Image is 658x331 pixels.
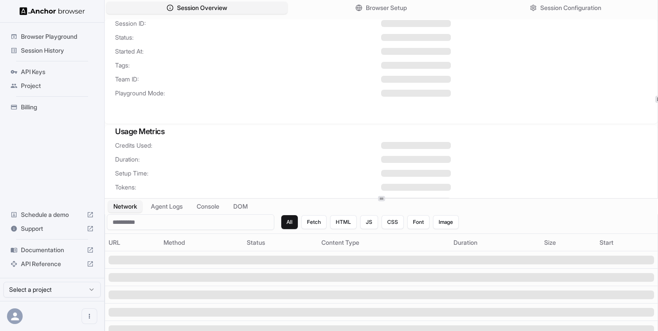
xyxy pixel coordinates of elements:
h3: Usage Metrics [115,125,647,138]
button: HTML [330,215,357,229]
span: API Keys [21,68,94,76]
button: Open menu [82,308,97,324]
span: Team ID: [115,75,381,84]
span: Browser Playground [21,32,94,41]
button: CSS [382,215,404,229]
span: Browser Setup [366,3,407,12]
span: Tags: [115,61,381,70]
span: Schedule a demo [21,210,83,219]
div: Start [600,238,654,247]
div: Method [164,238,240,247]
button: Fetch [301,215,327,229]
button: DOM [228,200,253,213]
div: API Keys [7,65,97,79]
button: JS [360,215,378,229]
button: Font [407,215,430,229]
span: Support [21,224,83,233]
div: URL [109,238,157,247]
span: Tokens: [115,183,381,192]
span: Playground Mode: [115,89,381,98]
div: Billing [7,100,97,114]
span: Session History [21,46,94,55]
div: Browser Playground [7,30,97,44]
div: Size [544,238,592,247]
div: Schedule a demo [7,208,97,222]
button: All [281,215,298,229]
span: Setup Time: [115,169,381,178]
button: Agent Logs [146,200,188,213]
span: Session Configuration [540,3,601,12]
span: Billing [21,103,94,111]
span: Session ID: [115,19,381,28]
span: Started At: [115,47,381,56]
span: Steps: [115,197,381,206]
div: Documentation [7,243,97,257]
img: Anchor Logo [20,7,85,15]
div: Duration [453,238,538,247]
div: Support [7,222,97,236]
button: Image [433,215,459,229]
span: Credits Used: [115,141,381,150]
span: API Reference [21,260,83,268]
button: Network [108,200,142,213]
span: Session Overview [177,3,227,12]
div: Project [7,79,97,93]
button: Console [191,200,225,213]
span: Project [21,81,94,90]
div: API Reference [7,257,97,271]
span: Documentation [21,246,83,254]
div: Content Type [321,238,447,247]
span: Duration: [115,155,381,164]
span: Status: [115,33,381,42]
div: Status [247,238,314,247]
div: Session History [7,44,97,57]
